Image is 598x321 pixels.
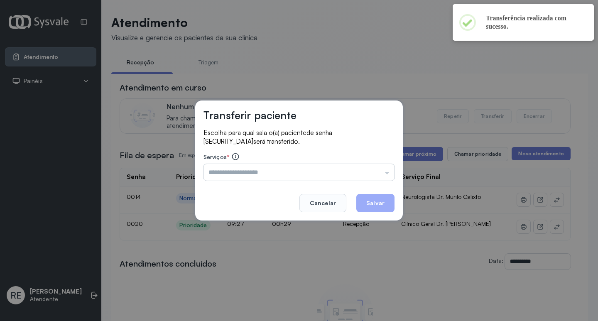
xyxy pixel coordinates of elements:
h2: Transferência realizada com sucesso. [486,14,581,31]
button: Cancelar [299,194,346,212]
p: Escolha para qual sala o(a) paciente será transferido. [203,128,395,146]
span: Serviços [203,153,227,160]
span: de senha [SECURITY_DATA] [203,129,332,145]
h3: Transferir paciente [203,109,297,122]
button: Salvar [356,194,395,212]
